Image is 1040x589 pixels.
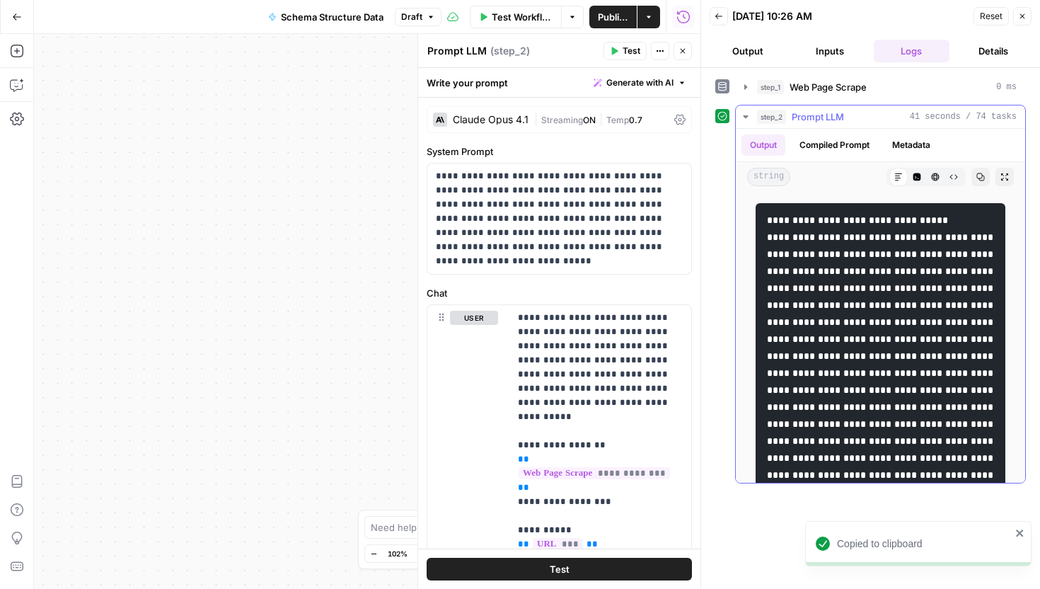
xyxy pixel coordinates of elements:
[418,68,700,97] div: Write your prompt
[736,105,1025,128] button: 41 seconds / 74 tasks
[388,548,408,559] span: 102%
[980,10,1003,23] span: Reset
[603,42,647,60] button: Test
[790,80,867,94] span: Web Page Scrape
[791,135,878,156] button: Compiled Prompt
[837,537,1011,551] div: Copied to clipboard
[492,10,553,24] span: Test Workflow
[541,115,583,125] span: Streaming
[427,286,692,300] label: Chat
[395,8,441,26] button: Draft
[606,115,629,125] span: Temp
[741,135,785,156] button: Output
[450,311,498,325] button: user
[588,74,692,92] button: Generate with AI
[757,110,786,124] span: step_2
[973,7,1009,25] button: Reset
[534,112,541,126] span: |
[453,115,528,125] div: Claude Opus 4.1
[757,80,784,94] span: step_1
[747,168,790,186] span: string
[281,10,383,24] span: Schema Structure Data
[910,110,1017,123] span: 41 seconds / 74 tasks
[583,115,596,125] span: ON
[401,11,422,23] span: Draft
[874,40,950,62] button: Logs
[596,112,606,126] span: |
[736,76,1025,98] button: 0 ms
[792,110,844,124] span: Prompt LLM
[884,135,939,156] button: Metadata
[427,44,487,58] textarea: Prompt LLM
[550,562,570,576] span: Test
[623,45,640,57] span: Test
[598,10,628,24] span: Publish
[589,6,637,28] button: Publish
[260,6,392,28] button: Schema Structure Data
[490,44,530,58] span: ( step_2 )
[792,40,868,62] button: Inputs
[629,115,642,125] span: 0.7
[710,40,786,62] button: Output
[470,6,562,28] button: Test Workflow
[427,558,692,581] button: Test
[736,129,1025,483] div: 41 seconds / 74 tasks
[955,40,1032,62] button: Details
[996,81,1017,93] span: 0 ms
[427,144,692,159] label: System Prompt
[606,76,674,89] span: Generate with AI
[1015,527,1025,539] button: close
